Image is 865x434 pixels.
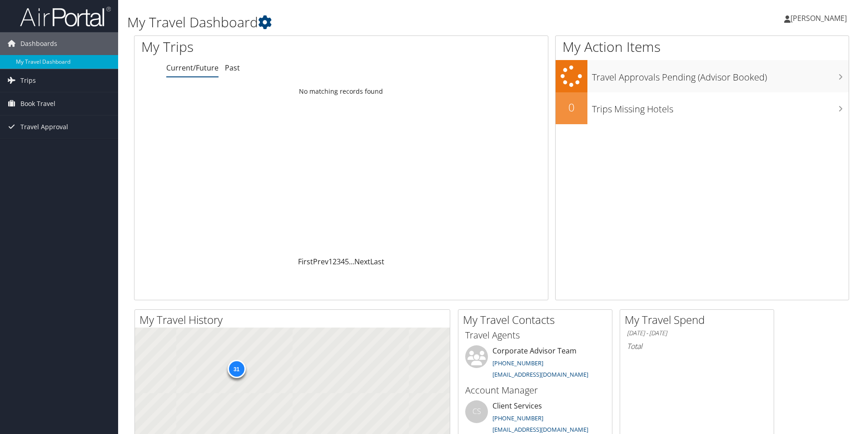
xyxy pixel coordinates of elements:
a: Prev [313,257,328,267]
span: [PERSON_NAME] [790,13,847,23]
span: Travel Approval [20,116,68,138]
a: [EMAIL_ADDRESS][DOMAIN_NAME] [492,425,588,434]
a: 1 [328,257,333,267]
h1: My Action Items [556,37,849,56]
a: 0Trips Missing Hotels [556,92,849,124]
a: Past [225,63,240,73]
a: [PHONE_NUMBER] [492,359,543,367]
h1: My Trips [141,37,369,56]
h2: My Travel Spend [625,312,774,328]
a: 2 [333,257,337,267]
td: No matching records found [134,83,548,100]
span: … [349,257,354,267]
h2: 0 [556,100,587,115]
img: airportal-logo.png [20,6,111,27]
h1: My Travel Dashboard [127,13,613,32]
span: Book Travel [20,92,55,115]
h2: My Travel Contacts [463,312,612,328]
span: Trips [20,69,36,92]
h3: Trips Missing Hotels [592,98,849,116]
a: [PERSON_NAME] [784,5,856,32]
a: First [298,257,313,267]
a: Travel Approvals Pending (Advisor Booked) [556,60,849,92]
h3: Travel Agents [465,329,605,342]
a: [PHONE_NUMBER] [492,414,543,422]
h6: Total [627,341,767,351]
a: 3 [337,257,341,267]
h2: My Travel History [139,312,450,328]
a: [EMAIL_ADDRESS][DOMAIN_NAME] [492,370,588,378]
h3: Travel Approvals Pending (Advisor Booked) [592,66,849,84]
a: Next [354,257,370,267]
a: Current/Future [166,63,219,73]
li: Corporate Advisor Team [461,345,610,383]
h6: [DATE] - [DATE] [627,329,767,338]
div: CS [465,400,488,423]
a: 4 [341,257,345,267]
h3: Account Manager [465,384,605,397]
a: 5 [345,257,349,267]
div: 31 [227,360,245,378]
span: Dashboards [20,32,57,55]
a: Last [370,257,384,267]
